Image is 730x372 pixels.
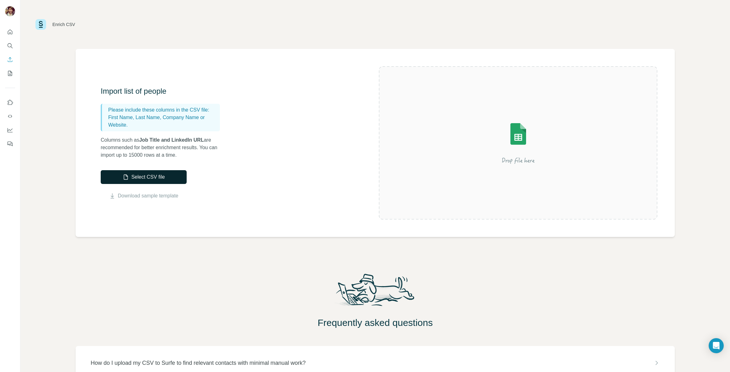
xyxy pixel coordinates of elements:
p: How do I upload my CSV to Surfe to find relevant contacts with minimal manual work? [91,359,306,367]
button: Enrich CSV [5,54,15,65]
button: Search [5,40,15,51]
a: Download sample template [118,192,179,200]
button: Use Surfe on LinkedIn [5,97,15,108]
button: My lists [5,68,15,79]
img: Surfe Logo [35,19,46,30]
div: Enrich CSV [52,21,75,28]
p: First Name, Last Name, Company Name or Website. [108,114,217,129]
button: Use Surfe API [5,111,15,122]
h2: Frequently asked questions [20,317,730,328]
button: Feedback [5,138,15,149]
p: Columns such as are recommended for better enrichment results. You can import up to 15000 rows at... [101,136,226,159]
div: Open Intercom Messenger [709,338,724,353]
button: Select CSV file [101,170,187,184]
button: Download sample template [101,192,187,200]
button: Quick start [5,26,15,38]
span: Job Title and LinkedIn URL [139,137,204,143]
h3: Import list of people [101,86,226,96]
button: Dashboard [5,124,15,136]
img: Surfe Illustration - Drop file here or select below [462,105,575,181]
img: Avatar [5,6,15,16]
img: Surfe Mascot Illustration [330,272,420,312]
p: Please include these columns in the CSV file: [108,106,217,114]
